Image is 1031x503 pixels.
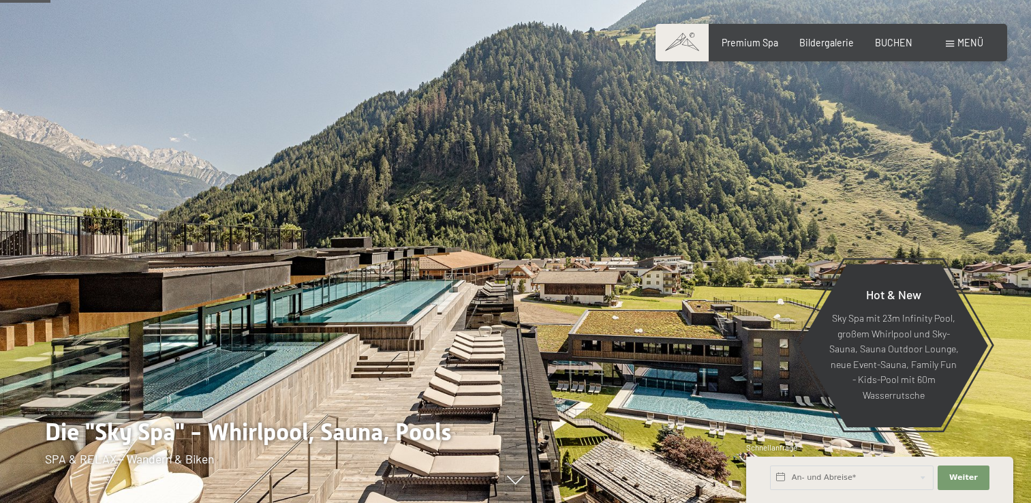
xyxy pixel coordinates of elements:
p: Sky Spa mit 23m Infinity Pool, großem Whirlpool und Sky-Sauna, Sauna Outdoor Lounge, neue Event-S... [829,311,959,403]
span: Weiter [949,472,978,483]
span: Menü [957,37,983,48]
a: BUCHEN [875,37,912,48]
a: Bildergalerie [799,37,854,48]
span: Schnellanfrage [746,443,797,452]
a: Premium Spa [722,37,778,48]
span: Hot & New [866,287,921,302]
a: Hot & New Sky Spa mit 23m Infinity Pool, großem Whirlpool und Sky-Sauna, Sauna Outdoor Lounge, ne... [799,263,989,428]
button: Weiter [938,466,989,490]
